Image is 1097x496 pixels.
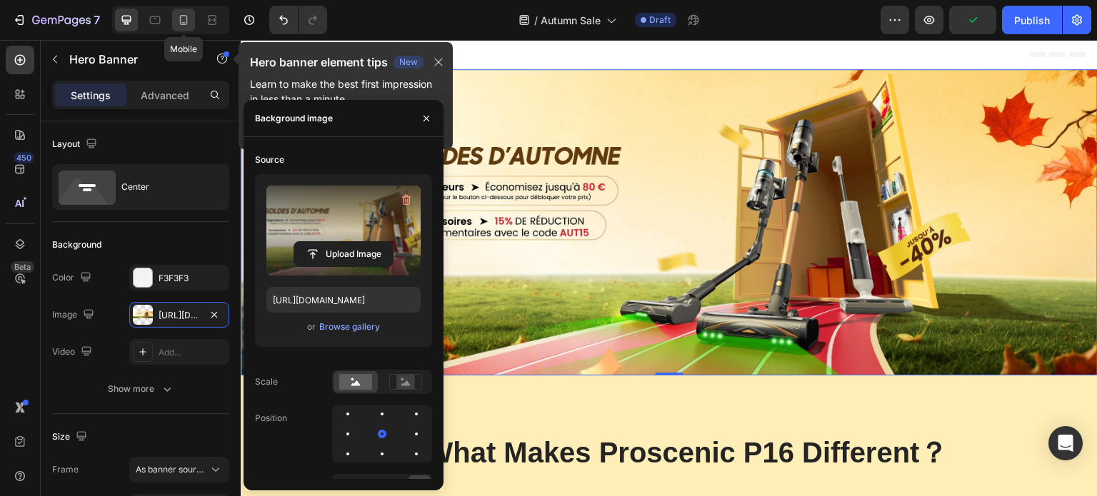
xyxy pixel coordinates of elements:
[159,346,226,359] div: Add...
[241,40,1097,496] iframe: Design area
[255,375,278,388] div: Scale
[136,463,206,476] span: As banner source
[11,261,34,273] div: Beta
[319,320,381,334] button: Browse gallery
[108,382,174,396] div: Show more
[649,14,671,26] span: Draft
[121,171,209,203] div: Center
[52,305,97,325] div: Image
[319,320,380,333] div: Browse gallery
[6,6,106,34] button: 7
[307,318,316,335] span: or
[159,309,200,322] div: [URL][DOMAIN_NAME]
[52,135,100,154] div: Layout
[14,152,34,163] div: 450
[94,11,100,29] p: 7
[52,343,95,362] div: Video
[129,457,229,482] button: As banner source
[1014,13,1050,28] div: Publish
[541,13,601,28] span: Autumn Sale
[52,463,79,476] label: Frame
[1048,426,1083,460] div: Open Intercom Messenger
[255,112,333,125] div: Background image
[255,412,287,425] div: Position
[69,51,191,68] p: Hero Banner
[71,88,111,103] p: Settings
[159,272,226,285] div: F3F3F3
[52,376,229,402] button: Show more
[269,6,327,34] div: Undo/Redo
[294,241,394,267] button: Upload Image
[534,13,538,28] span: /
[52,268,94,288] div: Color
[52,427,90,447] div: Size
[1002,6,1062,34] button: Publish
[141,88,189,103] p: Advanced
[255,153,284,166] div: Source
[266,287,421,313] input: https://example.com/image.jpg
[52,238,101,251] div: Background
